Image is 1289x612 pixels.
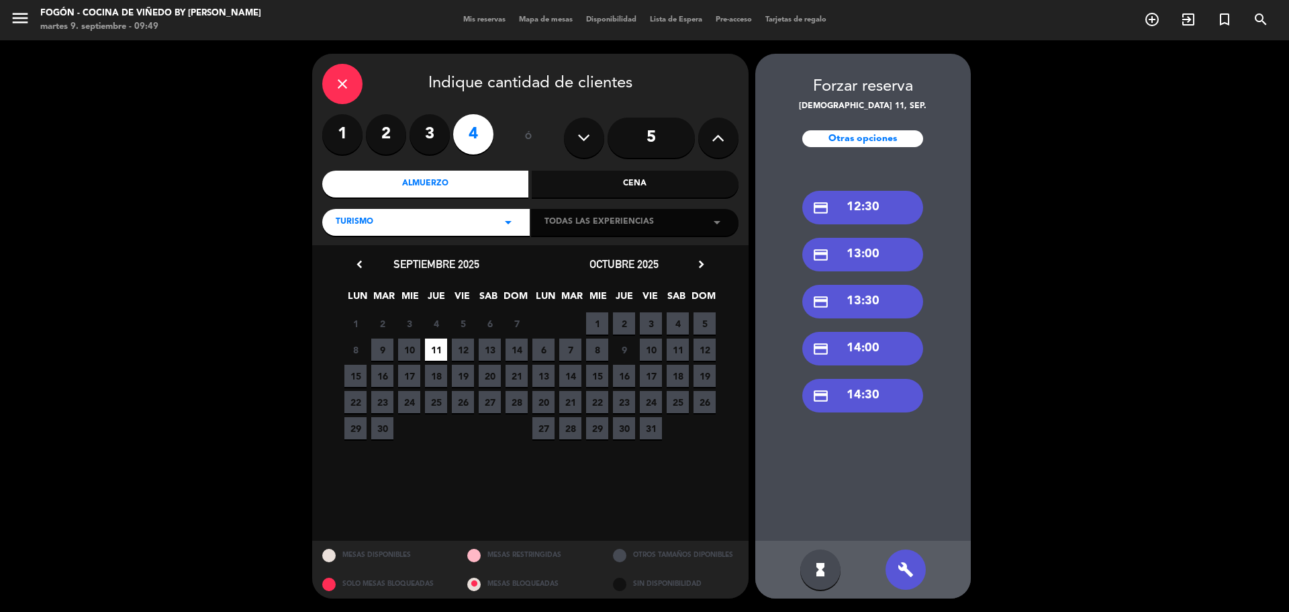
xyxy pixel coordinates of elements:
[812,294,829,310] i: credit_card
[322,114,363,155] label: 1
[1180,11,1196,28] i: exit_to_app
[452,391,474,413] span: 26
[457,570,603,599] div: MESAS BLOQUEADAS
[709,214,725,230] i: arrow_drop_down
[667,365,689,387] span: 18
[479,365,501,387] span: 20
[812,247,829,263] i: credit_card
[586,312,608,335] span: 1
[371,339,393,361] span: 9
[559,391,581,413] span: 21
[507,114,551,161] div: ó
[613,417,635,439] span: 30
[586,391,608,413] span: 22
[344,391,367,413] span: 22
[336,216,373,229] span: TURISMO
[452,365,474,387] span: 19
[559,417,581,439] span: 28
[802,332,923,365] div: 14:00
[802,191,923,224] div: 12:30
[371,417,393,439] span: 30
[457,541,603,570] div: MESAS RESTRINGIDAS
[371,365,393,387] span: 16
[613,288,635,310] span: JUE
[613,391,635,413] span: 23
[500,214,516,230] i: arrow_drop_down
[802,130,923,147] div: Otras opciones
[40,7,261,20] div: Fogón - Cocina de viñedo by [PERSON_NAME]
[477,288,499,310] span: SAB
[452,339,474,361] span: 12
[312,570,458,599] div: SOLO MESAS BLOQUEADAS
[398,365,420,387] span: 17
[694,257,708,271] i: chevron_right
[643,16,709,24] span: Lista de Espera
[344,339,367,361] span: 8
[457,16,512,24] span: Mis reservas
[373,288,395,310] span: MAR
[410,114,450,155] label: 3
[366,114,406,155] label: 2
[640,312,662,335] span: 3
[898,562,914,578] i: build
[1216,11,1233,28] i: turned_in_not
[40,20,261,34] div: martes 9. septiembre - 09:49
[812,341,829,357] i: credit_card
[759,16,833,24] span: Tarjetas de regalo
[640,391,662,413] span: 24
[1253,11,1269,28] i: search
[425,339,447,361] span: 11
[479,312,501,335] span: 6
[371,312,393,335] span: 2
[352,257,367,271] i: chevron_left
[709,16,759,24] span: Pre-acceso
[613,312,635,335] span: 2
[613,339,635,361] span: 9
[506,391,528,413] span: 28
[639,288,661,310] span: VIE
[694,391,716,413] span: 26
[640,339,662,361] span: 10
[812,200,829,216] i: credit_card
[398,391,420,413] span: 24
[603,570,749,599] div: SIN DISPONIBILIDAD
[334,76,350,92] i: close
[10,8,30,33] button: menu
[451,288,473,310] span: VIE
[755,74,971,100] div: Forzar reserva
[452,312,474,335] span: 5
[393,257,479,271] span: septiembre 2025
[613,365,635,387] span: 16
[425,312,447,335] span: 4
[667,339,689,361] span: 11
[532,339,555,361] span: 6
[603,541,749,570] div: OTROS TAMAÑOS DIPONIBLES
[371,391,393,413] span: 23
[312,541,458,570] div: MESAS DISPONIBLES
[453,114,493,155] label: 4
[802,379,923,412] div: 14:30
[532,391,555,413] span: 20
[694,365,716,387] span: 19
[512,16,579,24] span: Mapa de mesas
[479,391,501,413] span: 27
[667,312,689,335] span: 4
[532,417,555,439] span: 27
[665,288,687,310] span: SAB
[504,288,526,310] span: DOM
[506,365,528,387] span: 21
[640,417,662,439] span: 31
[586,417,608,439] span: 29
[344,312,367,335] span: 1
[398,312,420,335] span: 3
[694,312,716,335] span: 5
[812,388,829,404] i: credit_card
[399,288,421,310] span: MIE
[532,171,738,198] div: Cena
[812,562,828,578] i: hourglass_full
[10,8,30,28] i: menu
[344,417,367,439] span: 29
[691,288,714,310] span: DOM
[561,288,583,310] span: MAR
[589,257,659,271] span: octubre 2025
